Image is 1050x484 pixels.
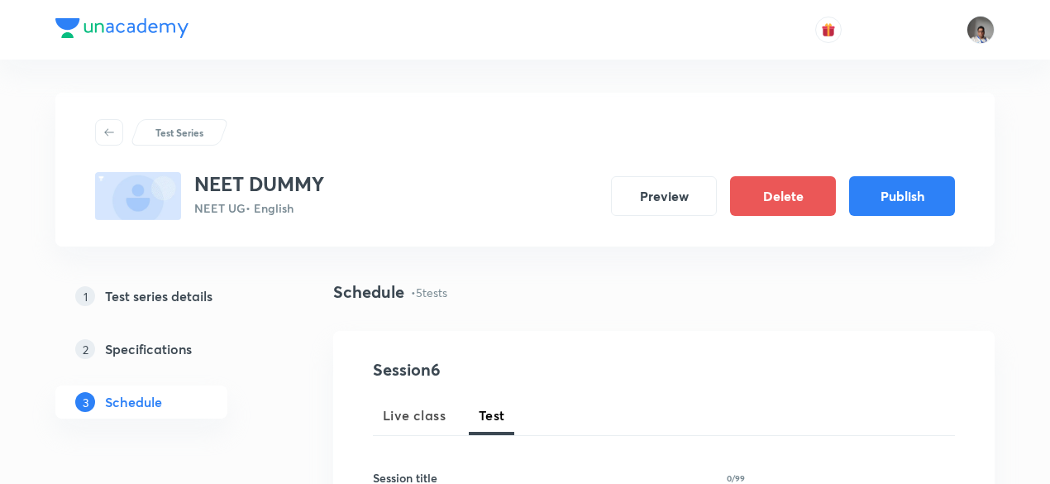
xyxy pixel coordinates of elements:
[194,172,324,196] h3: NEET DUMMY
[383,405,446,425] span: Live class
[55,280,280,313] a: 1Test series details
[373,357,675,382] h4: Session 6
[333,280,404,304] h4: Schedule
[730,176,836,216] button: Delete
[411,284,447,301] p: • 5 tests
[821,22,836,37] img: avatar
[155,125,203,140] p: Test Series
[75,286,95,306] p: 1
[55,18,189,38] img: Company Logo
[75,339,95,359] p: 2
[95,172,181,220] img: fallback-thumbnail.png
[815,17,842,43] button: avatar
[727,474,745,482] p: 0/99
[479,405,505,425] span: Test
[966,16,995,44] img: Vikram Mathur
[105,392,162,412] h5: Schedule
[194,199,324,217] p: NEET UG • English
[75,392,95,412] p: 3
[55,333,280,366] a: 2Specifications
[849,176,955,216] button: Publish
[611,176,717,216] button: Preview
[105,286,212,306] h5: Test series details
[55,18,189,42] a: Company Logo
[105,339,192,359] h5: Specifications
